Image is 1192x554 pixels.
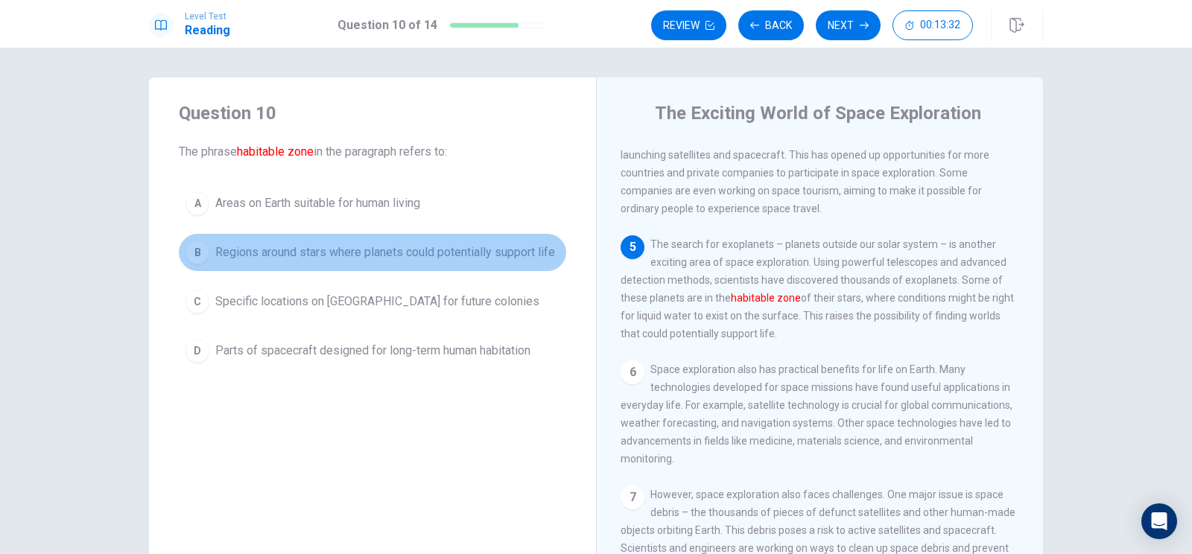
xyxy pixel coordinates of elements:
[920,19,960,31] span: 00:13:32
[621,235,644,259] div: 5
[621,363,1012,465] span: Space exploration also has practical benefits for life on Earth. Many technologies developed for ...
[893,10,973,40] button: 00:13:32
[179,283,566,320] button: CSpecific locations on [GEOGRAPHIC_DATA] for future colonies
[186,241,209,264] div: B
[655,101,981,125] h4: The Exciting World of Space Exploration
[337,16,437,34] h1: Question 10 of 14
[179,143,566,161] span: The phrase in the paragraph refers to:
[186,191,209,215] div: A
[185,11,230,22] span: Level Test
[179,332,566,369] button: DParts of spacecraft designed for long-term human habitation
[621,360,644,384] div: 6
[215,293,539,311] span: Specific locations on [GEOGRAPHIC_DATA] for future colonies
[621,485,644,509] div: 7
[621,238,1014,340] span: The search for exoplanets – planets outside our solar system – is another exciting area of space ...
[185,22,230,39] h1: Reading
[186,290,209,313] div: C
[179,101,566,125] h4: Question 10
[215,194,420,212] span: Areas on Earth suitable for human living
[738,10,804,40] button: Back
[816,10,881,40] button: Next
[731,292,801,304] font: habitable zone
[651,10,726,40] button: Review
[179,234,566,271] button: BRegions around stars where planets could potentially support life
[179,185,566,222] button: AAreas on Earth suitable for human living
[186,339,209,363] div: D
[1141,503,1177,539] div: Open Intercom Messenger
[215,243,555,261] span: Regions around stars where planets could potentially support life
[215,342,530,360] span: Parts of spacecraft designed for long-term human habitation
[237,144,314,159] font: habitable zone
